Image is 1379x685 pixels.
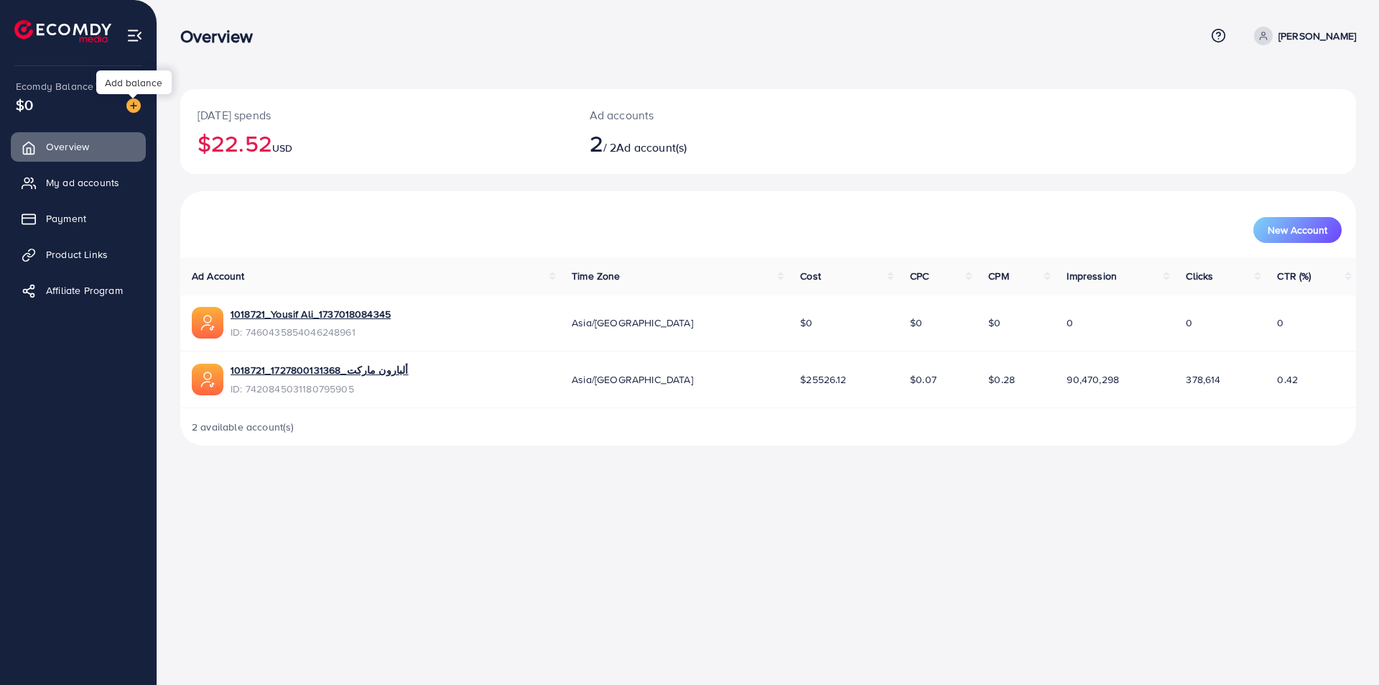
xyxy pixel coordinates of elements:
span: Affiliate Program [46,283,123,298]
span: Time Zone [572,269,620,283]
h2: / 2 [590,129,849,157]
a: Affiliate Program [11,276,146,305]
span: 2 available account(s) [192,420,294,434]
span: Cost [800,269,821,283]
img: ic-ads-acc.e4c84228.svg [192,307,223,339]
h2: $22.52 [198,129,555,157]
span: 90,470,298 [1067,372,1119,387]
span: $25526.12 [800,372,846,387]
h3: Overview [180,26,264,47]
span: Ecomdy Balance [16,79,93,93]
span: USD [272,141,292,155]
p: Ad accounts [590,106,849,124]
span: Ad Account [192,269,245,283]
span: CTR (%) [1277,269,1311,283]
a: Overview [11,132,146,161]
span: CPC [910,269,929,283]
a: 1018721_ألبارون ماركت_1727800131368 [231,363,409,377]
span: Asia/[GEOGRAPHIC_DATA] [572,316,693,330]
iframe: Chat [1318,620,1368,674]
span: New Account [1268,225,1327,235]
p: [DATE] spends [198,106,555,124]
a: 1018721_Yousif Ali_1737018084345 [231,307,391,321]
span: $0 [988,316,1000,330]
span: ID: 7420845031180795905 [231,382,409,396]
span: 0 [1277,316,1283,330]
span: $0.07 [910,372,937,387]
p: [PERSON_NAME] [1278,27,1356,45]
img: image [126,98,141,113]
span: 0 [1186,316,1192,330]
img: logo [14,20,111,42]
a: [PERSON_NAME] [1248,27,1356,45]
span: $0 [16,94,33,115]
span: Payment [46,211,86,226]
span: Product Links [46,247,108,262]
span: Clicks [1186,269,1213,283]
span: Asia/[GEOGRAPHIC_DATA] [572,372,693,387]
span: CPM [988,269,1008,283]
span: Overview [46,139,89,154]
span: Ad account(s) [616,139,687,155]
img: menu [126,27,143,44]
span: 2 [590,127,603,160]
span: 0 [1067,316,1073,330]
span: 0.42 [1277,372,1298,387]
span: 378,614 [1186,372,1220,387]
button: New Account [1253,217,1342,243]
span: ID: 7460435854046248961 [231,325,391,339]
a: Payment [11,204,146,233]
span: $0 [910,316,922,330]
span: Impression [1067,269,1117,283]
img: ic-ads-acc.e4c84228.svg [192,364,223,395]
span: My ad accounts [46,175,119,190]
span: $0 [800,316,812,330]
a: Product Links [11,240,146,269]
a: My ad accounts [11,168,146,197]
span: $0.28 [988,372,1015,387]
div: Add balance [96,70,172,94]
